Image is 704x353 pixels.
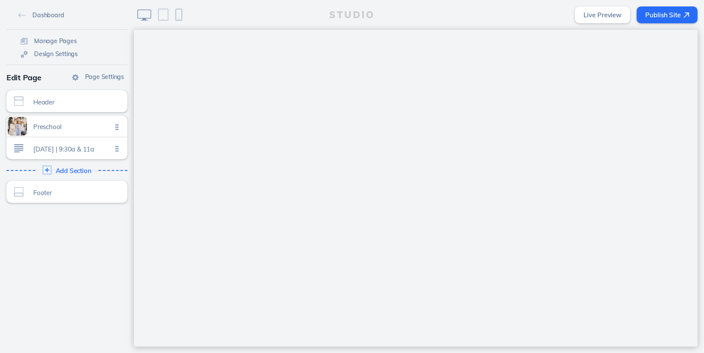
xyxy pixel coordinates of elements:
img: icon-back-arrow@2x.png [19,13,26,18]
span: Dashboard [32,11,64,19]
img: icon-section-type-header@2x.png [14,97,23,106]
button: Publish Site [637,6,698,23]
span: Preschool [33,123,112,130]
img: icon-tablet@2x.png [158,9,168,21]
span: Manage Pages [34,37,77,45]
a: Live Preview [575,6,630,23]
img: icon-pages@2x.png [21,38,28,44]
img: icon-section-type-all-text@2x.png [14,144,23,153]
span: Footer [33,189,112,196]
span: Design Settings [34,50,78,58]
span: Header [33,98,112,106]
img: icon-gears@2x.png [21,51,28,58]
img: icon-section-type-footer@2x.png [14,187,23,196]
img: icon-vertical-dots@2x.png [115,145,117,152]
span: [DATE] | 9:30a & 11a [33,145,112,153]
img: icon-gear@2x.png [72,74,79,81]
img: icon-desktop@2x.png [137,9,151,21]
span: Add Section [56,167,92,174]
img: icon-section-type-add@2x.png [43,166,51,174]
img: icon-vertical-dots@2x.png [117,124,119,130]
img: icon-arrow-ne@2x.png [684,13,689,18]
span: Page Settings [85,73,124,81]
img: icon-phone@2x.png [175,9,182,21]
img: icon-vertical-dots@2x.png [117,145,119,152]
div: Edit Page [6,69,127,86]
img: icon-vertical-dots@2x.png [115,124,117,130]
